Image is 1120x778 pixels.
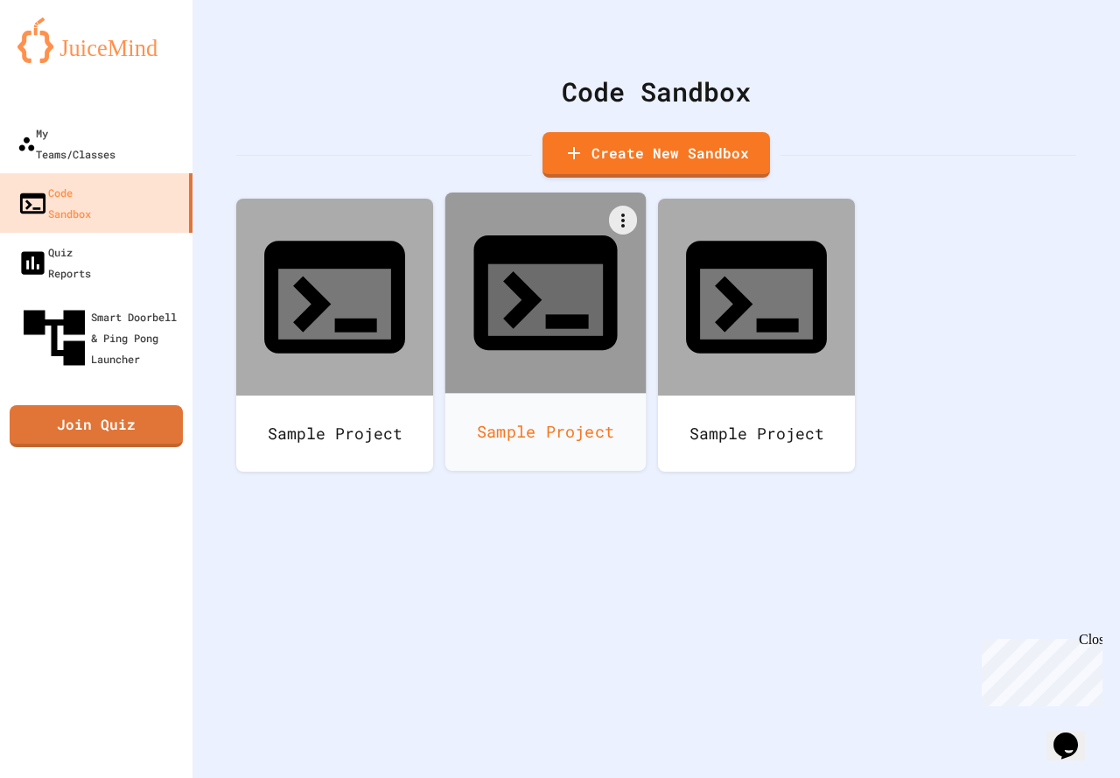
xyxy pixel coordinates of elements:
a: Join Quiz [10,405,183,447]
a: Create New Sandbox [542,132,770,178]
a: Sample Project [236,199,433,472]
a: Sample Project [445,193,647,471]
div: Quiz Reports [17,242,91,284]
div: Sample Project [445,393,647,471]
a: Sample Project [658,199,855,472]
iframe: chat widget [975,632,1102,706]
img: logo-orange.svg [17,18,175,63]
div: Code Sandbox [17,182,91,224]
div: Sample Project [236,396,433,472]
div: Chat with us now!Close [7,7,121,111]
div: Smart Doorbell & Ping Pong Launcher [17,301,185,375]
div: Sample Project [658,396,855,472]
iframe: chat widget [1046,708,1102,760]
div: My Teams/Classes [17,123,115,165]
div: Code Sandbox [236,72,1076,111]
